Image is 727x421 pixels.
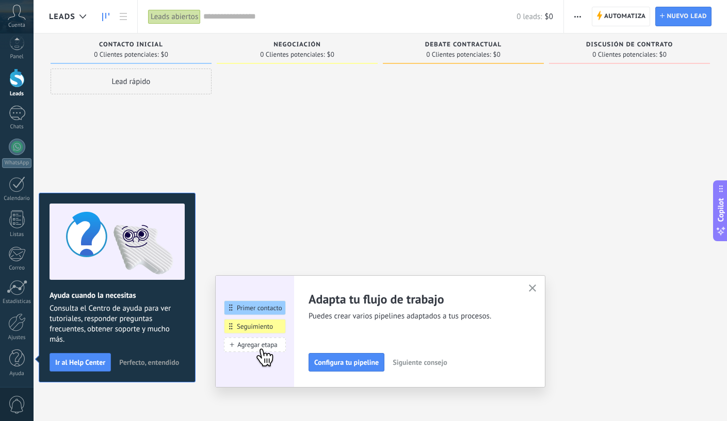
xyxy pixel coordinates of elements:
span: Cuenta [8,22,25,29]
div: WhatsApp [2,158,31,168]
button: Ir al Help Center [50,353,111,372]
div: Calendario [2,195,32,202]
span: 0 Clientes potenciales: [426,52,491,58]
div: Leads abiertos [148,9,201,24]
div: Discusión de contrato [554,41,705,50]
span: Ir al Help Center [55,359,105,366]
span: $0 [161,52,168,58]
button: Siguiente consejo [388,355,451,370]
span: Negociación [273,41,321,48]
span: $0 [327,52,334,58]
span: Discusión de contrato [586,41,673,48]
span: Puedes crear varios pipelines adaptados a tus procesos. [309,311,516,322]
div: Debate contractual [388,41,539,50]
span: Consulta el Centro de ayuda para ver tutoriales, responder preguntas frecuentes, obtener soporte ... [50,304,185,345]
span: $0 [659,52,667,58]
span: Automatiza [604,7,646,26]
div: Leads [2,91,32,97]
span: Perfecto, entendido [119,359,179,366]
span: 0 Clientes potenciales: [260,52,325,58]
a: Leads [97,7,115,27]
span: 0 Clientes potenciales: [592,52,657,58]
div: Correo [2,265,32,272]
span: Contacto inicial [99,41,163,48]
span: Copilot [716,198,726,222]
span: Leads [49,12,75,22]
span: $0 [545,12,553,22]
div: Negociación [222,41,373,50]
div: Contacto inicial [56,41,206,50]
a: Automatiza [592,7,651,26]
div: Listas [2,231,32,238]
div: Lead rápido [51,69,212,94]
button: Perfecto, entendido [115,355,184,370]
span: $0 [493,52,500,58]
a: Lista [115,7,132,27]
span: 0 Clientes potenciales: [94,52,158,58]
span: Nuevo lead [667,7,707,26]
a: Nuevo lead [655,7,712,26]
button: Configura tu pipeline [309,353,384,372]
h2: Ayuda cuando la necesitas [50,291,185,300]
div: Ayuda [2,371,32,377]
span: Siguiente consejo [393,359,447,366]
span: Configura tu pipeline [314,359,379,366]
div: Ajustes [2,334,32,341]
div: Chats [2,124,32,130]
div: Panel [2,54,32,60]
div: Estadísticas [2,298,32,305]
h2: Adapta tu flujo de trabajo [309,291,516,307]
button: Más [570,7,585,26]
span: 0 leads: [516,12,542,22]
span: Debate contractual [425,41,502,48]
